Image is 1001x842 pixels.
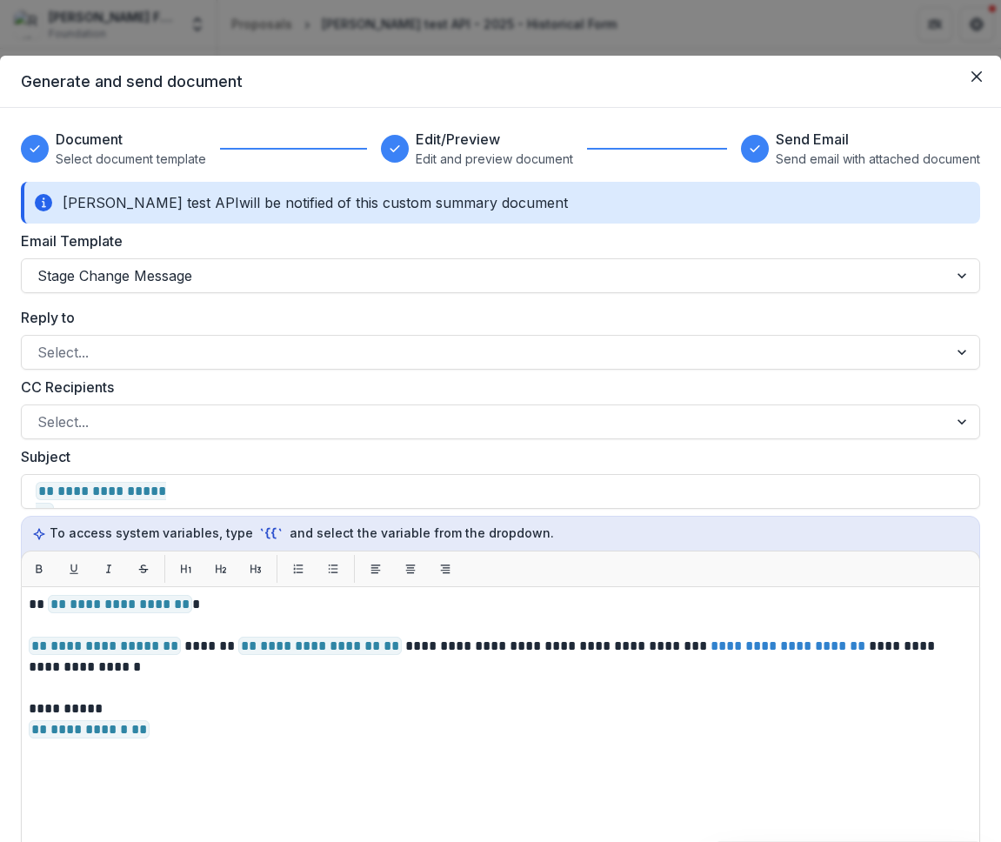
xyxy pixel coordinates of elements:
h3: Document [56,129,206,150]
button: List [319,555,347,583]
label: Subject [21,446,970,467]
p: Send email with attached document [776,150,980,168]
button: H2 [207,555,235,583]
label: CC Recipients [21,377,970,398]
div: Progress [21,129,980,168]
h3: Edit/Preview [416,129,573,150]
button: Align center [397,555,424,583]
button: H3 [242,555,270,583]
button: Align left [362,555,390,583]
label: Reply to [21,307,970,328]
button: Italic [95,555,123,583]
h3: Send Email [776,129,980,150]
p: Select document template [56,150,206,168]
label: Email Template [21,231,970,251]
button: H1 [172,555,200,583]
button: List [284,555,312,583]
button: Strikethrough [130,555,157,583]
button: Close [963,63,991,90]
button: Underline [60,555,88,583]
p: Edit and preview document [416,150,573,168]
button: Bold [25,555,53,583]
div: [PERSON_NAME] test API will be notified of this custom summary document [21,182,980,224]
code: `{{` [257,525,286,543]
p: To access system variables, type and select the variable from the dropdown. [32,524,969,543]
button: Align right [431,555,459,583]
